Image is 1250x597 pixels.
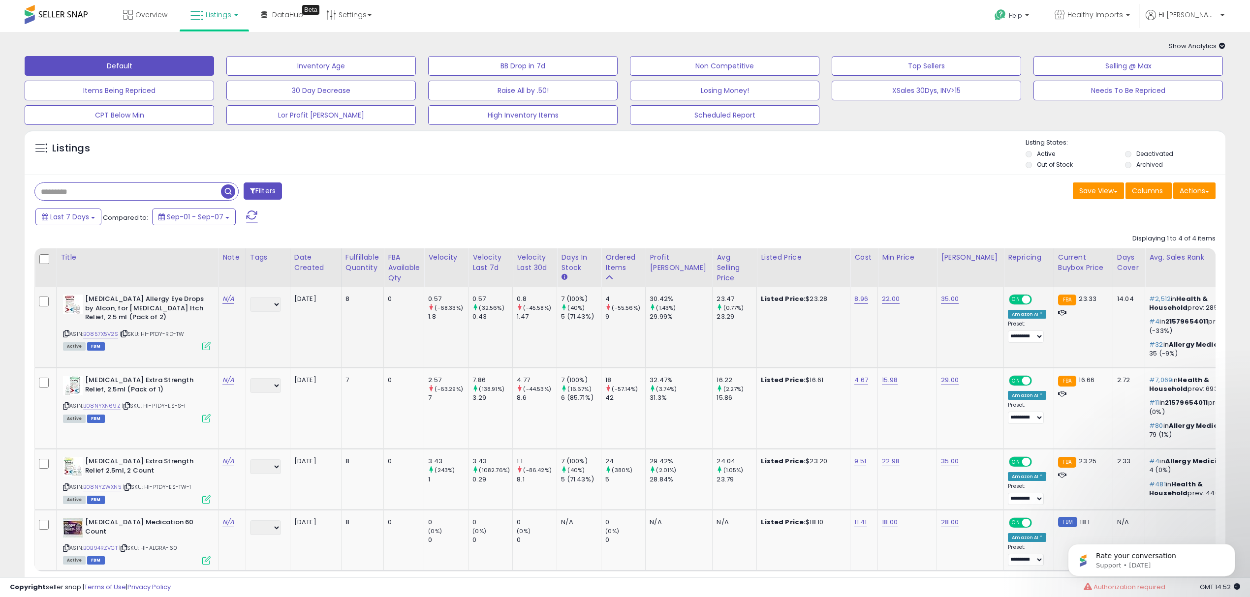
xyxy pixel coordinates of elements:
a: N/A [222,294,234,304]
div: [DATE] [294,518,334,527]
span: FBM [87,342,105,351]
div: [DATE] [294,457,334,466]
span: Health & Household [1149,375,1209,393]
a: Help [987,1,1039,32]
div: 0 [605,536,645,544]
div: Amazon AI * [1008,472,1046,481]
p: in prev: 11 (0%) [1149,398,1246,416]
div: Avg. Sales Rank [1149,252,1249,263]
div: 0.43 [472,312,512,321]
div: Amazon AI * [1008,391,1046,400]
div: 5 [605,475,645,484]
b: Listed Price: [761,517,806,527]
button: Items Being Repriced [25,81,214,100]
a: N/A [222,517,234,527]
span: 23.33 [1079,294,1096,303]
div: Note [222,252,242,263]
div: 0 [605,518,645,527]
div: 24.04 [717,457,756,466]
div: 0.8 [517,295,557,303]
div: Profit [PERSON_NAME] [650,252,708,273]
i: Get Help [994,9,1006,21]
span: OFF [1031,377,1046,385]
div: 23.47 [717,295,756,303]
div: 18 [605,376,645,385]
span: OFF [1031,519,1046,527]
small: (-44.53%) [523,385,551,393]
div: 0 [472,536,512,544]
small: (1.43%) [656,304,676,312]
a: 4.67 [854,375,868,385]
div: ASIN: [63,457,211,503]
div: Min Price [882,252,933,263]
small: (0.77%) [723,304,744,312]
button: Sep-01 - Sep-07 [152,209,236,225]
a: B08NYXN69Z [83,402,121,410]
span: Show Analytics [1169,41,1225,51]
small: (-63.29%) [435,385,463,393]
div: seller snap | | [10,583,171,592]
a: B0857X5V2S [83,330,118,338]
div: 31.3% [650,393,712,402]
span: | SKU: HI-ALGRA-60 [119,544,177,552]
img: 41lyrfYXQoL._SL40_.jpg [63,295,83,314]
strong: Copyright [10,582,46,592]
a: N/A [222,456,234,466]
small: (380%) [612,466,632,474]
div: N/A [561,518,594,527]
button: 30 Day Decrease [226,81,416,100]
div: [DATE] [294,376,334,385]
span: Health & Household [1149,479,1203,498]
button: XSales 30Dys, INV>15 [832,81,1021,100]
div: [PERSON_NAME] [941,252,1000,263]
span: 16.66 [1079,375,1094,385]
div: 1.8 [428,312,468,321]
div: 3.29 [472,393,512,402]
button: Filters [244,182,282,200]
div: Days In Stock [561,252,597,273]
button: Default [25,56,214,76]
span: DataHub [272,10,303,20]
span: | SKU: HI-PTDY-ES-TW-1 [123,483,191,491]
span: #7,069 [1149,375,1172,385]
small: FBA [1058,457,1076,468]
label: Deactivated [1136,149,1173,158]
div: 23.29 [717,312,756,321]
small: (243%) [435,466,455,474]
p: in prev: 6 (-33%) [1149,317,1246,335]
img: 51lX+z3Q3ML._SL40_.jpg [63,376,83,395]
span: All listings currently available for purchase on Amazon [63,556,86,565]
small: (0%) [428,527,442,535]
div: 32.47% [650,376,712,385]
span: FBM [87,496,105,504]
div: 0.57 [472,295,512,303]
span: 23.25 [1079,456,1096,466]
span: Columns [1132,186,1163,196]
span: OFF [1031,296,1046,304]
span: #4 [1149,317,1159,326]
span: #4 [1149,456,1159,466]
div: Preset: [1008,544,1046,566]
span: OFF [1031,458,1046,466]
div: ASIN: [63,376,211,421]
div: $23.20 [761,457,843,466]
span: Sep-01 - Sep-07 [167,212,223,222]
span: ON [1010,458,1022,466]
div: Listed Price [761,252,846,263]
div: 15.86 [717,393,756,402]
button: Last 7 Days [35,209,101,225]
span: FBM [87,415,105,423]
small: (-57.14%) [612,385,637,393]
div: 42 [605,393,645,402]
div: 16.22 [717,376,756,385]
div: Days Cover [1117,252,1141,273]
span: #32 [1149,340,1163,349]
th: CSV column name: cust_attr_1_Tags [246,248,290,287]
div: 7 [345,376,376,385]
div: Displaying 1 to 4 of 4 items [1132,234,1216,243]
span: ON [1010,296,1022,304]
div: 0.29 [472,475,512,484]
div: Tags [250,252,286,263]
span: Listings [206,10,231,20]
